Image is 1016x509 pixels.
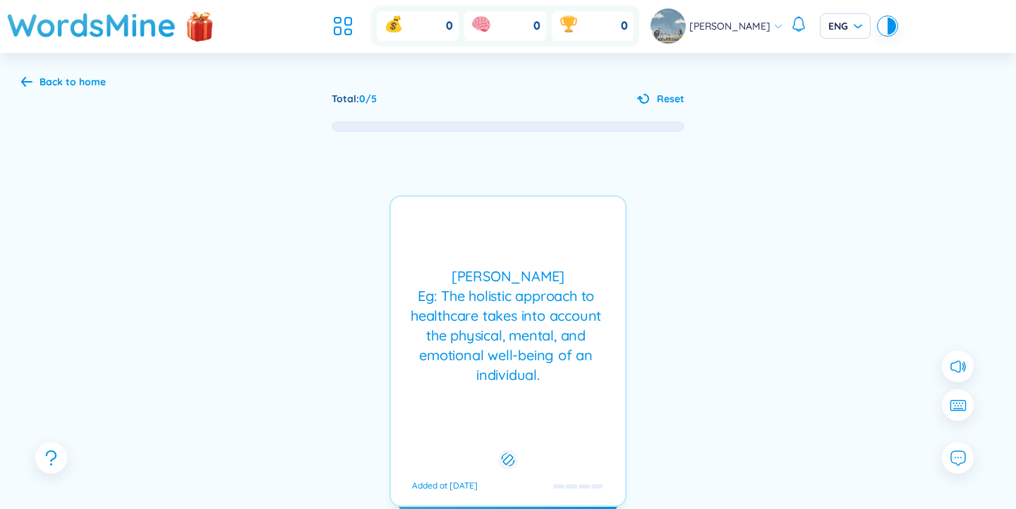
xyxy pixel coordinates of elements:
[21,77,106,90] a: Back to home
[412,480,478,491] div: Added at [DATE]
[651,8,689,44] a: avatar
[657,91,684,106] span: Reset
[533,18,540,34] span: 0
[446,18,453,34] span: 0
[42,449,60,467] span: question
[332,92,359,105] span: Total :
[651,8,686,44] img: avatar
[828,19,862,33] span: ENG
[40,74,106,90] div: Back to home
[637,91,684,106] button: Reset
[359,92,377,105] span: 0 / 5
[35,442,67,474] button: question
[689,18,770,34] span: [PERSON_NAME]
[621,18,628,34] span: 0
[186,4,214,47] img: flashSalesIcon.a7f4f837.png
[398,266,618,385] div: [PERSON_NAME] Eg: The holistic approach to healthcare takes into account the physical, mental, an...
